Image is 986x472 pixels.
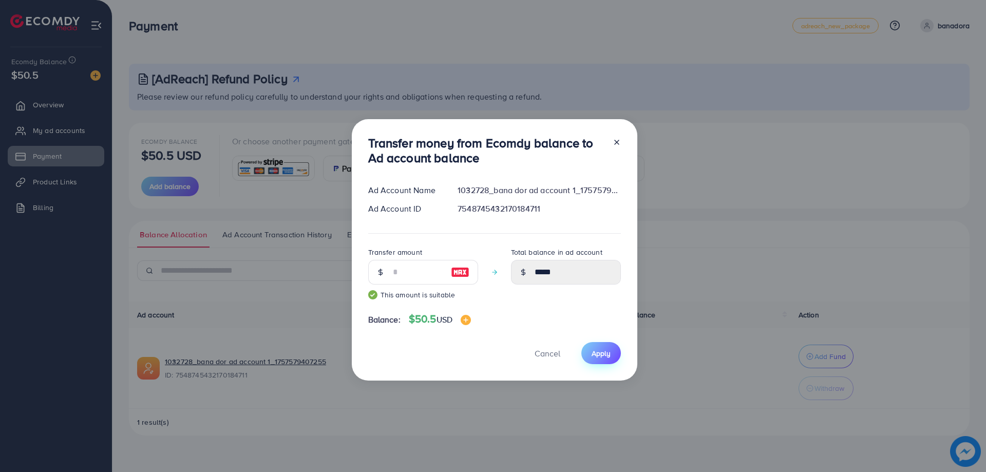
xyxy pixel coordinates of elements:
div: 1032728_bana dor ad account 1_1757579407255 [449,184,629,196]
small: This amount is suitable [368,290,478,300]
span: Cancel [535,348,560,359]
img: guide [368,290,377,299]
span: Balance: [368,314,401,326]
button: Cancel [522,342,573,364]
img: image [451,266,469,278]
button: Apply [581,342,621,364]
span: Apply [592,348,611,358]
label: Transfer amount [368,247,422,257]
div: 7548745432170184711 [449,203,629,215]
label: Total balance in ad account [511,247,602,257]
div: Ad Account Name [360,184,450,196]
img: image [461,315,471,325]
h4: $50.5 [409,313,471,326]
span: USD [437,314,452,325]
div: Ad Account ID [360,203,450,215]
h3: Transfer money from Ecomdy balance to Ad account balance [368,136,604,165]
